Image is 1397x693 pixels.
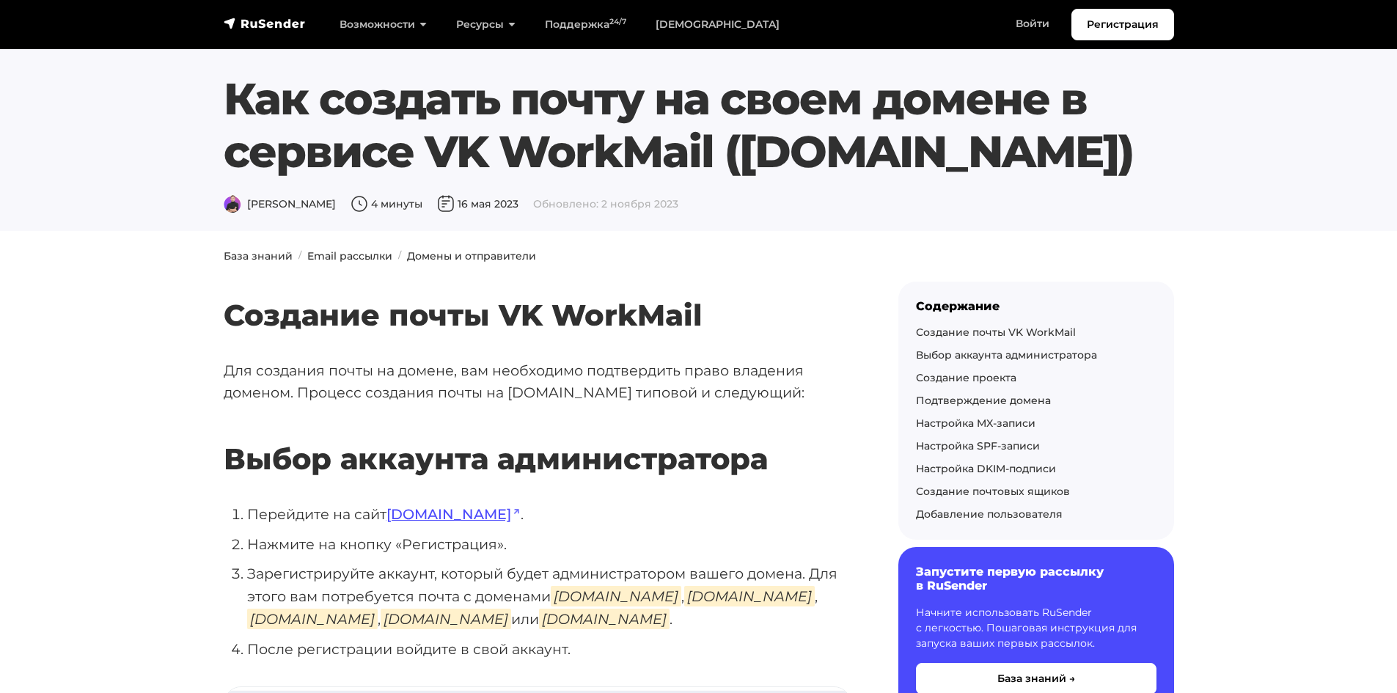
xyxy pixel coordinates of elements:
[916,348,1097,362] a: Выбор аккаунта администратора
[916,462,1056,475] a: Настройка DKIM-подписи
[916,485,1070,498] a: Создание почтовых ящиков
[381,609,511,629] em: [DOMAIN_NAME]
[916,299,1156,313] div: Содержание
[224,197,336,210] span: [PERSON_NAME]
[551,586,681,606] em: [DOMAIN_NAME]
[539,609,670,629] em: [DOMAIN_NAME]
[530,10,641,40] a: Поддержка24/7
[641,10,794,40] a: [DEMOGRAPHIC_DATA]
[247,638,851,661] li: После регистрации войдите в свой аккаунт.
[1001,9,1064,39] a: Войти
[684,586,815,606] em: [DOMAIN_NAME]
[533,197,678,210] span: Обновлено: 2 ноября 2023
[437,195,455,213] img: Дата публикации
[916,605,1156,651] p: Начните использовать RuSender с легкостью. Пошаговая инструкция для запуска ваших первых рассылок.
[1071,9,1174,40] a: Регистрация
[325,10,441,40] a: Возможности
[916,507,1063,521] a: Добавление пользователя
[916,565,1156,593] h6: Запустите первую рассылку в RuSender
[224,254,851,333] h2: Создание почты VK WorkMail
[916,394,1051,407] a: Подтверждение домена
[247,562,851,630] li: Зарегистрируйте аккаунт, который будет администратором вашего домена. Для этого вам потребуется п...
[247,503,851,526] li: Перейдите на сайт .
[407,249,536,263] a: Домены и отправители
[247,609,378,629] em: [DOMAIN_NAME]
[224,398,851,477] h2: Выбор аккаунта администратора
[916,417,1035,430] a: Настройка MX-записи
[441,10,530,40] a: Ресурсы
[224,73,1174,178] h1: Как создать почту на своем домене в сервисе VK WorkMail ([DOMAIN_NAME])
[247,533,851,556] li: Нажмите на кнопку «Регистрация».
[609,17,626,26] sup: 24/7
[351,195,368,213] img: Время чтения
[916,371,1016,384] a: Создание проекта
[386,505,521,523] a: [DOMAIN_NAME]
[224,16,306,31] img: RuSender
[437,197,518,210] span: 16 мая 2023
[916,326,1076,339] a: Создание почты VK WorkMail
[224,359,851,404] p: Для создания почты на домене, вам необходимо подтвердить право владения доменом. Процесс создания...
[916,439,1040,452] a: Настройка SPF-записи
[351,197,422,210] span: 4 минуты
[224,249,293,263] a: База знаний
[307,249,392,263] a: Email рассылки
[215,249,1183,264] nav: breadcrumb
